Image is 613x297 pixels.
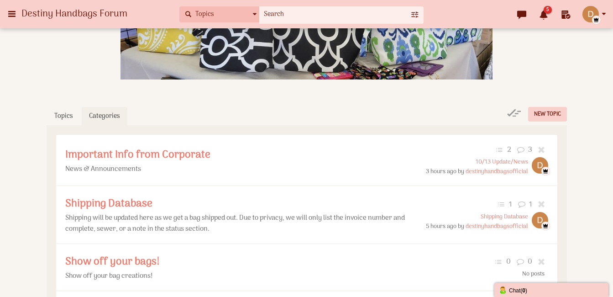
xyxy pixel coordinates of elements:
[65,253,160,270] a: Show off your bags!
[528,107,567,122] a: New Topic
[532,157,548,174] img: 8RqJvmAAAABklEQVQDANyDrwAQDGiwAAAAAElFTkSuQmCC
[544,6,552,14] span: 5
[426,167,456,176] time: 3 hours ago
[528,256,532,268] span: 0
[47,107,80,126] a: Topics
[179,6,259,22] button: Topics
[529,199,532,211] span: 1
[522,287,525,294] strong: 0
[466,222,528,231] a: destinyhandbagsofficial
[259,6,410,22] input: Search
[582,6,599,22] img: 8RqJvmAAAABklEQVQDANyDrwAQDGiwAAAAAElFTkSuQmCC
[520,287,527,294] span: ( )
[426,157,528,167] a: 10/13 Update/News
[21,6,134,22] span: Destiny Handbags Forum
[528,144,532,156] span: 3
[193,10,214,19] span: Topics
[65,146,210,164] a: Important Info from Corporate
[82,107,127,126] a: Categories
[426,222,456,231] time: 5 hours ago
[499,285,604,295] div: Chat
[466,167,528,176] a: destinyhandbagsofficial
[532,212,548,228] img: 8RqJvmAAAABklEQVQDANyDrwAQDGiwAAAAAElFTkSuQmCC
[534,110,561,119] span: New Topic
[65,195,152,212] a: Shipping Database
[426,212,528,222] a: Shipping Database
[506,256,511,268] span: 0
[507,144,511,156] span: 2
[509,199,512,211] span: 1
[21,6,175,22] a: Destiny Handbags Forum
